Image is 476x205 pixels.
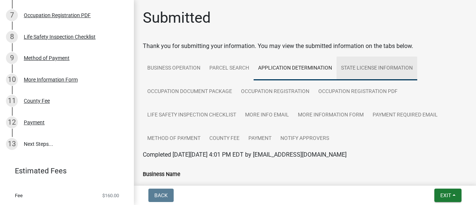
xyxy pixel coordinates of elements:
div: More Information Form [24,77,78,82]
button: Back [148,189,174,202]
a: Business Operation [143,57,205,80]
a: More Information Form [293,103,368,127]
a: Life Safety Inspection Checklist [143,103,241,127]
span: Back [154,192,168,198]
div: 12 [6,116,18,128]
div: 13 [6,138,18,150]
span: Completed [DATE][DATE] 4:01 PM EDT by [EMAIL_ADDRESS][DOMAIN_NAME] [143,151,347,158]
div: 10 [6,74,18,86]
span: $160.00 [102,193,119,198]
a: Parcel search [205,57,254,80]
span: Exit [440,192,451,198]
div: 8 [6,31,18,43]
button: Exit [434,189,461,202]
a: More Info Email [241,103,293,127]
a: Application Determination [254,57,337,80]
a: Payment [244,127,276,151]
a: Occupation Registration PDF [314,80,402,104]
span: Fee [15,193,23,198]
div: Method of Payment [24,55,70,61]
a: Occupation Registration [237,80,314,104]
a: Estimated Fees [6,163,122,178]
a: Method of Payment [143,127,205,151]
div: 11 [6,95,18,107]
a: Occupation Document Package [143,80,237,104]
div: Payment [24,120,45,125]
div: Life Safety Inspection Checklist [24,34,96,39]
h1: Submitted [143,9,211,27]
div: 7 [6,9,18,21]
a: Payment Required Email [368,103,442,127]
div: 9 [6,52,18,64]
div: County Fee [24,98,50,103]
div: Occupation Registration PDF [24,13,91,18]
a: Notify Approvers [276,127,334,151]
div: Thank you for submitting your information. You may view the submitted information on the tabs below. [143,42,467,51]
a: State License Information [337,57,417,80]
a: County Fee [205,127,244,151]
label: Business Name [143,172,180,177]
